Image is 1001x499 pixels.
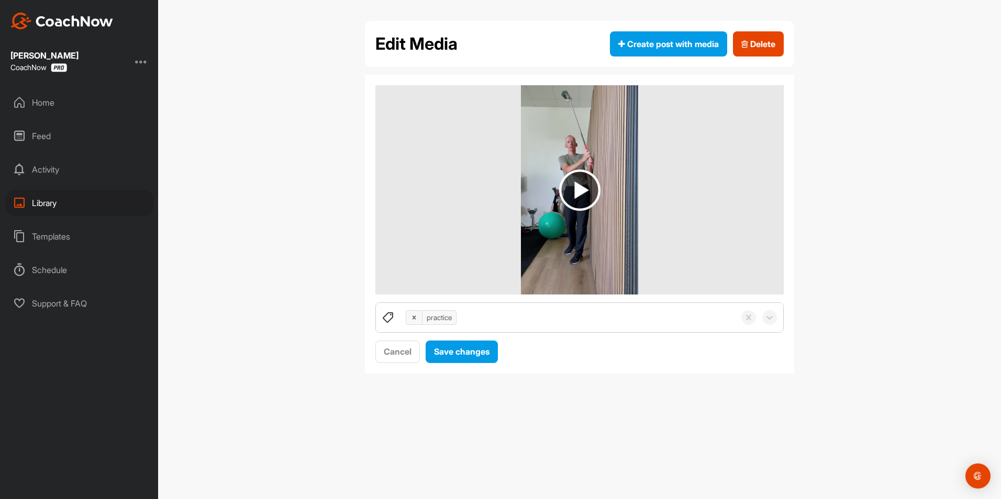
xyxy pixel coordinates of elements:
[6,257,153,283] div: Schedule
[384,346,411,357] span: Cancel
[6,223,153,249] div: Templates
[426,341,498,363] button: Save changes
[10,63,67,72] div: CoachNow
[6,89,153,116] div: Home
[521,85,639,294] img: media
[10,51,79,60] div: [PERSON_NAME]
[6,156,153,183] div: Activity
[382,311,394,324] img: tags
[618,38,719,50] span: Create post with media
[610,31,727,56] button: Create post with media
[375,31,458,56] h2: Edit Media
[6,290,153,316] div: Support & FAQ
[965,463,991,489] div: Open Intercom Messenger
[741,38,775,50] span: Delete
[422,309,456,326] div: practice
[733,31,784,56] button: Delete
[10,13,113,29] img: CoachNow
[434,346,490,357] span: Save changes
[51,63,67,72] img: CoachNow Pro
[6,123,153,149] div: Feed
[375,341,420,363] button: Cancel
[6,190,153,216] div: Library
[559,169,600,211] img: play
